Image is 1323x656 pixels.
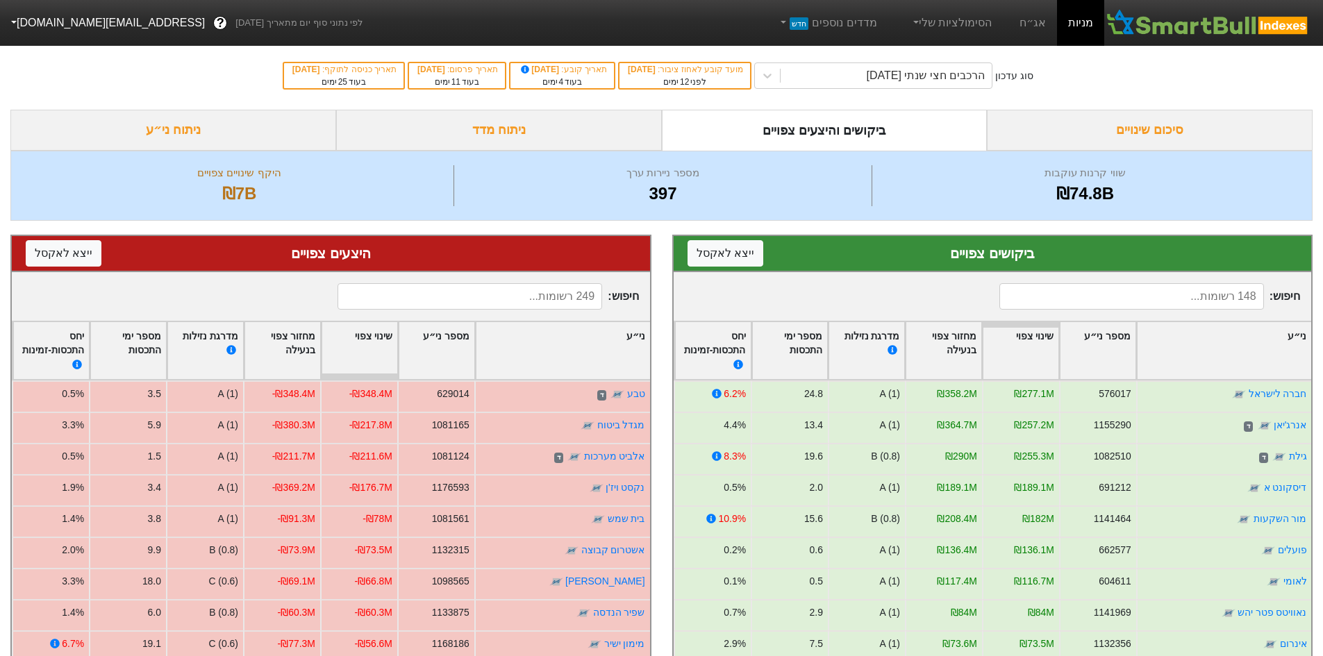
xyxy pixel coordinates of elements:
div: A (1) [879,605,899,620]
div: היצעים צפויים [26,243,636,264]
div: 24.8 [804,387,822,401]
span: ד [597,390,606,401]
img: tase link [1267,575,1281,589]
div: סיכום שינויים [987,110,1313,151]
a: גילת [1288,451,1306,462]
div: ₪117.4M [937,574,976,589]
div: לפני ימים [626,76,743,88]
div: Toggle SortBy [983,322,1058,380]
a: טבע [627,388,645,399]
div: Toggle SortBy [13,322,89,380]
div: 2.0% [62,543,84,557]
a: חברה לישראל [1248,388,1306,399]
div: 2.0 [809,480,822,495]
img: tase link [581,419,594,433]
div: תאריך קובע : [517,63,607,76]
div: Toggle SortBy [675,322,751,380]
button: ייצא לאקסל [688,240,763,267]
div: A (1) [879,418,899,432]
span: [DATE] [417,65,447,74]
div: 629014 [437,387,469,401]
img: tase link [1232,388,1246,402]
div: 5.9 [148,418,161,432]
div: 0.1% [724,574,746,589]
div: 3.8 [148,512,161,526]
div: Toggle SortBy [244,322,320,380]
div: 1081165 [432,418,469,432]
div: 10.9% [718,512,745,526]
img: tase link [590,482,604,496]
img: tase link [567,451,581,464]
span: [DATE] [292,65,322,74]
div: ₪74.8B [876,181,1295,206]
div: Toggle SortBy [752,322,828,380]
div: 1098565 [432,574,469,589]
div: A (1) [218,512,238,526]
div: ₪182M [1022,512,1054,526]
div: 1176593 [432,480,469,495]
div: 0.5 [809,574,822,589]
div: -₪348.4M [272,387,315,401]
div: -₪217.8M [349,418,392,432]
img: tase link [1247,482,1261,496]
div: Toggle SortBy [1137,322,1311,380]
div: C (0.6) [208,574,238,589]
div: A (1) [218,387,238,401]
div: -₪176.7M [349,480,392,495]
div: בעוד ימים [291,76,397,88]
div: ₪7B [28,181,450,206]
div: -₪73.9M [278,543,315,557]
div: 19.6 [804,449,822,464]
div: 1.5 [148,449,161,464]
div: ביקושים צפויים [688,243,1298,264]
div: ₪255.3M [1014,449,1054,464]
div: ₪257.2M [1014,418,1054,432]
div: -₪78M [363,512,392,526]
div: Toggle SortBy [1060,322,1135,380]
div: A (1) [218,480,238,495]
a: נקסט ויז'ן [606,482,645,493]
a: אלביט מערכות [584,451,645,462]
img: tase link [1221,607,1235,621]
span: [DATE] [519,65,562,74]
div: -₪211.7M [272,449,315,464]
img: tase link [1237,513,1251,527]
div: 1168186 [432,637,469,651]
div: בעוד ימים [517,76,607,88]
div: ₪73.5M [1020,637,1054,651]
div: ₪358.2M [937,387,976,401]
div: 19.1 [142,637,161,651]
div: 13.4 [804,418,822,432]
a: מגדל ביטוח [597,419,645,430]
div: 0.5% [62,449,84,464]
span: ? [217,14,224,33]
div: יחס התכסות-זמינות [680,329,746,373]
div: 0.6 [809,543,822,557]
div: ₪208.4M [937,512,976,526]
div: מועד קובע לאחוז ציבור : [626,63,743,76]
div: A (1) [218,449,238,464]
a: שפיר הנדסה [593,607,645,618]
div: 3.3% [62,574,84,589]
span: 11 [451,77,460,87]
div: B (0.8) [209,543,238,557]
a: מימון ישיר [604,638,645,649]
div: 2.9 [809,605,822,620]
div: 1155290 [1093,418,1131,432]
div: Toggle SortBy [167,322,243,380]
div: 1132356 [1093,637,1131,651]
div: מדרגת נזילות [833,329,899,373]
div: 397 [458,181,868,206]
div: 3.5 [148,387,161,401]
a: לאומי [1283,575,1306,587]
div: -₪380.3M [272,418,315,432]
div: -₪91.3M [278,512,315,526]
img: tase link [565,544,579,558]
div: 0.5% [724,480,746,495]
a: אינרום [1279,638,1306,649]
div: -₪60.3M [278,605,315,620]
a: בית שמש [608,513,645,524]
div: Toggle SortBy [90,322,166,380]
div: A (1) [218,418,238,432]
a: אשטרום קבוצה [581,544,645,555]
